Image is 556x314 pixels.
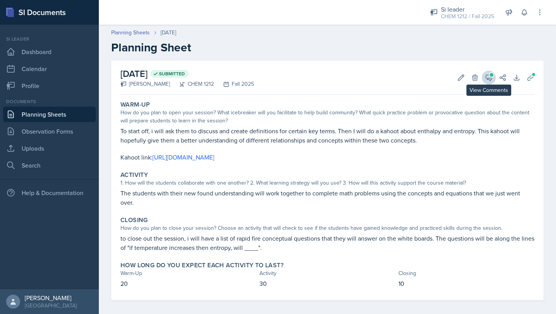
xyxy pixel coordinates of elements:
div: [PERSON_NAME] [120,80,170,88]
div: Closing [398,269,534,277]
a: Calendar [3,61,96,76]
div: How do you plan to open your session? What icebreaker will you facilitate to help build community... [120,109,534,125]
a: Uploads [3,141,96,156]
div: CHEM 1212 / Fall 2025 [441,12,494,20]
div: Fall 2025 [214,80,254,88]
div: Si leader [3,36,96,42]
p: To start off, i will ask them to discuss and create definitions for certain key terms. Then I wil... [120,126,534,145]
label: Closing [120,216,148,224]
label: Activity [120,171,148,179]
div: Help & Documentation [3,185,96,200]
div: CHEM 1212 [170,80,214,88]
label: Warm-Up [120,101,150,109]
label: How long do you expect each activity to last? [120,261,283,269]
p: The students with their new found understanding will work together to complete math problems usin... [120,188,534,207]
div: 1. How will the students collaborate with one another? 2. What learning strategy will you use? 3.... [120,179,534,187]
p: to close out the session, i will have a list of rapid fire conceptual questions that they will an... [120,234,534,252]
div: [DATE] [161,29,176,37]
a: Dashboard [3,44,96,59]
button: View Comments [482,71,496,85]
a: Planning Sheets [111,29,150,37]
p: 30 [259,279,395,288]
div: Documents [3,98,96,105]
div: Warm-Up [120,269,256,277]
a: Search [3,158,96,173]
a: Profile [3,78,96,93]
a: [URL][DOMAIN_NAME] [153,153,214,161]
a: Observation Forms [3,124,96,139]
a: Planning Sheets [3,107,96,122]
span: Submitted [159,71,185,77]
h2: [DATE] [120,67,254,81]
h2: Planning Sheet [111,41,544,54]
p: 20 [120,279,256,288]
div: Activity [259,269,395,277]
div: How do you plan to close your session? Choose an activity that will check to see if the students ... [120,224,534,232]
div: [GEOGRAPHIC_DATA] [25,302,77,309]
p: Kahoot link: [120,153,534,162]
p: 10 [398,279,534,288]
div: [PERSON_NAME] [25,294,77,302]
div: Si leader [441,5,494,14]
